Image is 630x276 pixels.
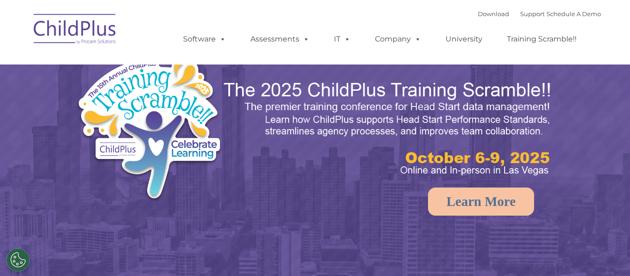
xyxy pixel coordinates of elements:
[478,10,509,18] a: Download
[520,10,545,18] a: Support
[428,188,534,216] a: Learn More
[6,248,30,271] button: Cookies Settings
[498,30,586,48] a: Training Scramble!!
[547,10,601,18] a: Schedule A Demo
[174,30,235,48] a: Software
[436,30,492,48] a: University
[478,10,601,18] font: |
[325,30,360,48] a: IT
[241,30,319,48] a: Assessments
[29,7,121,53] img: ChildPlus by Procare Solutions
[366,30,430,48] a: Company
